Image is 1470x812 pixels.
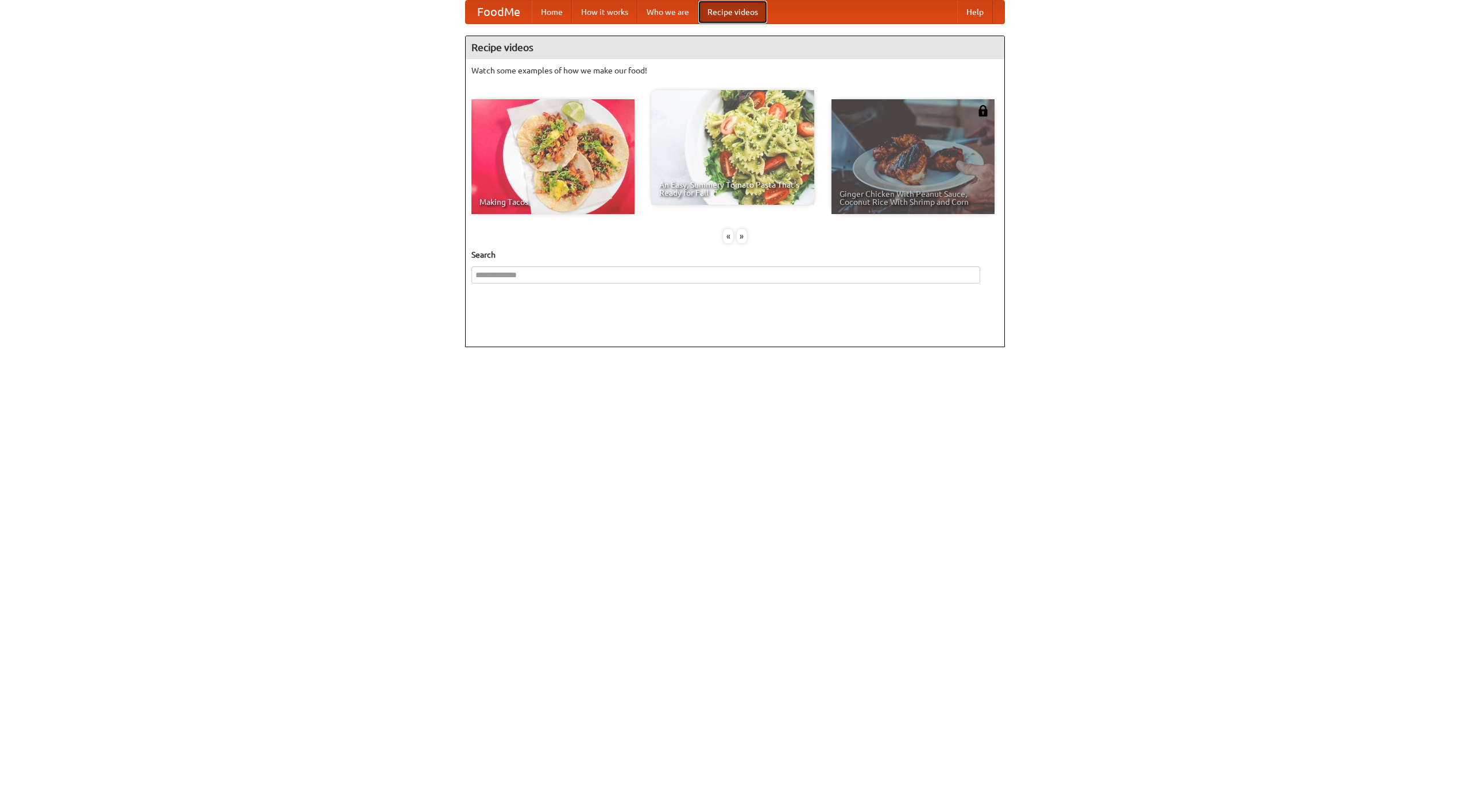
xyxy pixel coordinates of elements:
a: Recipe videos [698,1,767,24]
a: Making Tacos [471,99,635,214]
div: « [723,229,733,243]
img: 483408.png [977,105,989,116]
span: Making Tacos [479,198,626,206]
a: How it works [572,1,637,24]
a: FoodMe [466,1,532,24]
span: An Easy, Summery Tomato Pasta That's Ready for Fall [659,181,806,197]
a: Home [532,1,572,24]
p: Watch some examples of how we make our food! [471,65,999,76]
h4: Recipe videos [466,36,1004,59]
h5: Search [471,249,999,261]
a: Who we are [637,1,698,24]
div: » [737,229,747,243]
a: Help [957,1,993,24]
a: An Easy, Summery Tomato Pasta That's Ready for Fall [651,90,814,205]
